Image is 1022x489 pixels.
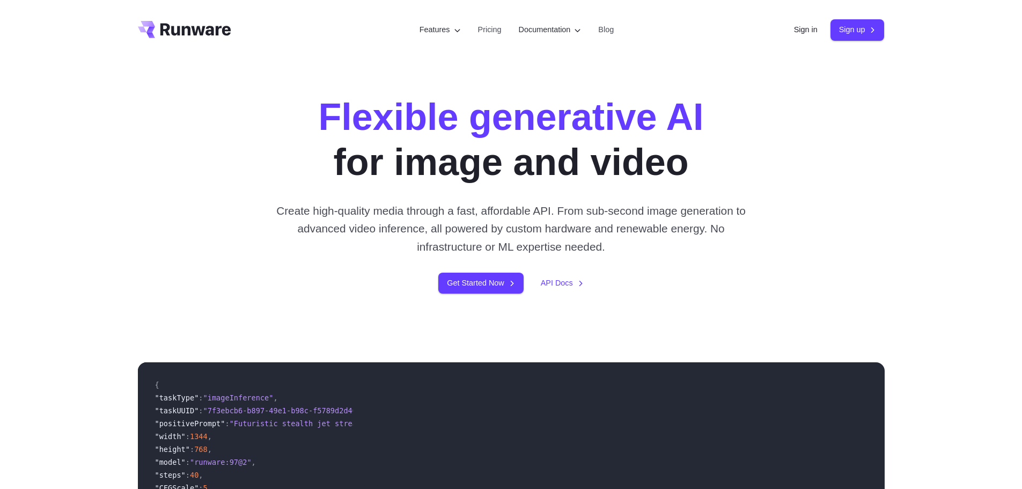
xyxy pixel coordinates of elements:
a: API Docs [541,277,584,289]
span: "taskUUID" [155,406,199,415]
span: , [252,458,256,466]
span: : [190,445,194,454]
a: Go to / [138,21,231,38]
span: "Futuristic stealth jet streaking through a neon-lit cityscape with glowing purple exhaust" [230,419,629,428]
strong: Flexible generative AI [318,96,703,138]
span: : [186,458,190,466]
a: Get Started Now [438,273,523,294]
h1: for image and video [318,94,703,185]
span: "7f3ebcb6-b897-49e1-b98c-f5789d2d40d7" [203,406,370,415]
span: : [186,432,190,441]
span: "model" [155,458,186,466]
span: "width" [155,432,186,441]
span: "steps" [155,471,186,479]
span: "runware:97@2" [190,458,252,466]
span: "taskType" [155,393,199,402]
span: , [198,471,203,479]
p: Create high-quality media through a fast, affordable API. From sub-second image generation to adv... [272,202,750,256]
span: , [273,393,277,402]
a: Sign in [794,24,818,36]
span: 40 [190,471,198,479]
span: "positivePrompt" [155,419,225,428]
span: 1344 [190,432,208,441]
span: : [186,471,190,479]
a: Blog [598,24,614,36]
span: , [208,445,212,454]
span: , [208,432,212,441]
span: { [155,381,159,389]
label: Features [420,24,461,36]
span: "height" [155,445,190,454]
span: : [198,406,203,415]
span: : [225,419,229,428]
label: Documentation [519,24,582,36]
span: 768 [194,445,208,454]
a: Sign up [830,19,885,40]
span: : [198,393,203,402]
a: Pricing [478,24,502,36]
span: "imageInference" [203,393,274,402]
